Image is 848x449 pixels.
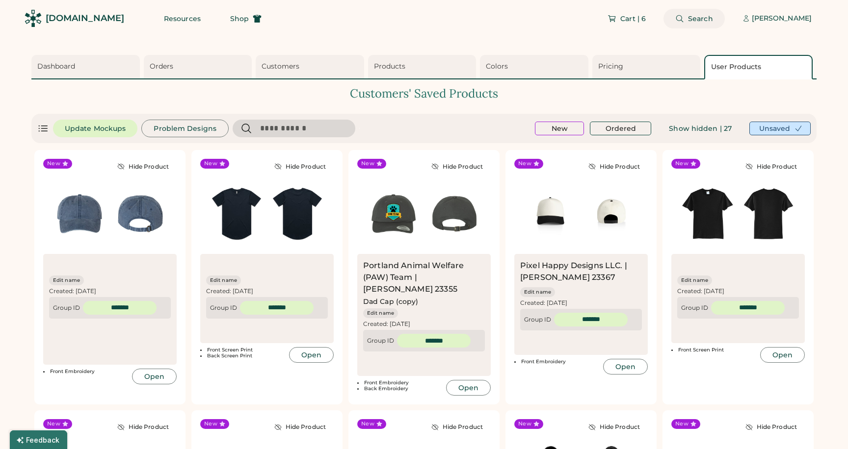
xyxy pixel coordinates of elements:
[581,419,648,435] button: Hide Product
[677,275,712,285] button: Edit name
[590,122,651,135] button: Ordered
[363,183,424,244] img: generate-image
[620,15,646,22] span: Cart | 6
[581,183,642,244] img: yH5BAEAAAAALAAAAAABAAEAAAIBRAA7
[752,14,812,24] div: [PERSON_NAME]
[132,369,177,384] button: Open
[596,9,658,28] button: Cart | 6
[109,159,177,175] button: Hide Product
[47,160,60,168] div: New
[520,183,581,244] img: yH5BAEAAAAALAAAAAABAAEAAAIBRAA7
[535,122,584,135] button: New
[200,353,286,359] li: Back Screen Print
[520,299,642,307] div: Created: [DATE]
[53,120,137,137] button: Update Mockups
[424,183,485,244] img: generate-image
[677,287,799,295] div: Created: [DATE]
[25,10,42,27] img: Rendered Logo - Screens
[53,304,80,312] div: Group ID
[31,85,817,102] div: Customers' Saved Products
[109,419,177,435] button: Hide Product
[357,380,443,386] li: Front Embroidery
[204,160,217,168] div: New
[518,420,531,428] div: New
[141,120,229,137] button: Problem Designs
[206,287,328,295] div: Created: [DATE]
[446,380,491,396] button: Open
[603,359,648,374] button: Open
[524,316,551,324] div: Group ID
[47,420,60,428] div: New
[675,420,689,428] div: New
[49,183,110,244] img: yH5BAEAAAAALAAAAAABAAEAAAIBRAA7
[675,160,689,168] div: New
[520,260,642,283] div: Pixel Happy Designs LLC. | [PERSON_NAME] 23367
[37,123,49,134] div: Show list view
[598,62,698,72] div: Pricing
[49,275,84,285] button: Edit name
[760,347,805,363] button: Open
[671,347,757,353] li: Front Screen Print
[749,122,811,135] button: Unsaved
[374,62,474,72] div: Products
[357,386,443,392] li: Back Embroidery
[486,62,585,72] div: Colors
[49,287,171,295] div: Created: [DATE]
[152,9,212,28] button: Resources
[206,275,241,285] button: Edit name
[581,159,648,175] button: Hide Product
[711,62,809,72] div: User Products
[657,121,743,136] button: Show hidden | 27
[801,405,844,447] iframe: Front Chat
[424,159,491,175] button: Hide Product
[363,297,418,307] div: Dad Cap (copy)
[520,287,555,297] button: Edit name
[677,183,738,244] img: yH5BAEAAAAALAAAAAABAAEAAAIBRAA7
[200,347,286,353] li: Front Screen Print
[266,159,334,175] button: Hide Product
[514,359,600,365] li: Front Embroidery
[361,160,374,168] div: New
[363,308,398,318] button: Edit name
[738,419,805,435] button: Hide Product
[363,260,485,295] div: Portland Animal Welfare (PAW) Team | [PERSON_NAME] 23355
[230,15,249,22] span: Shop
[289,347,334,363] button: Open
[150,62,249,72] div: Orders
[738,159,805,175] button: Hide Product
[218,9,273,28] button: Shop
[518,160,531,168] div: New
[110,183,171,244] img: yH5BAEAAAAALAAAAAABAAEAAAIBRAA7
[367,337,394,345] div: Group ID
[204,420,217,428] div: New
[43,369,129,374] li: Front Embroidery
[361,420,374,428] div: New
[663,9,725,28] button: Search
[206,183,267,244] img: yH5BAEAAAAALAAAAAABAAEAAAIBRAA7
[267,183,328,244] img: yH5BAEAAAAALAAAAAABAAEAAAIBRAA7
[37,62,137,72] div: Dashboard
[681,304,708,312] div: Group ID
[46,12,124,25] div: [DOMAIN_NAME]
[738,183,799,244] img: yH5BAEAAAAALAAAAAABAAEAAAIBRAA7
[363,320,485,328] div: Created: [DATE]
[424,419,491,435] button: Hide Product
[262,62,361,72] div: Customers
[266,419,334,435] button: Hide Product
[688,15,713,22] span: Search
[210,304,237,312] div: Group ID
